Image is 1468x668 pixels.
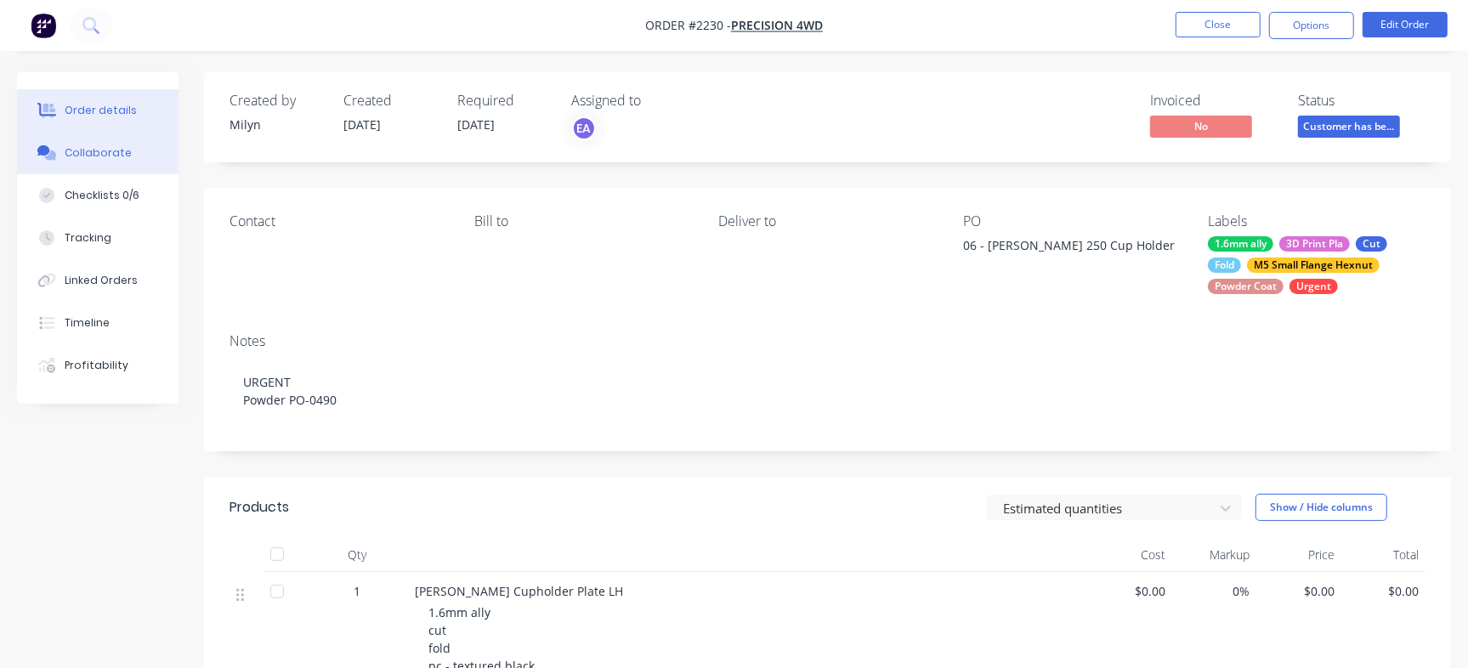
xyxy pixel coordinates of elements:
[1208,279,1284,294] div: Powder Coat
[1289,279,1338,294] div: Urgent
[1255,494,1387,521] button: Show / Hide columns
[1150,116,1252,137] span: No
[1298,116,1400,141] button: Customer has be...
[230,213,447,229] div: Contact
[1208,213,1425,229] div: Labels
[65,188,139,203] div: Checklists 0/6
[1208,258,1241,273] div: Fold
[17,89,179,132] button: Order details
[230,333,1425,349] div: Notes
[457,116,495,133] span: [DATE]
[645,18,731,34] span: Order #2230 -
[1095,582,1165,600] span: $0.00
[65,273,138,288] div: Linked Orders
[1176,12,1261,37] button: Close
[963,213,1181,229] div: PO
[230,497,289,518] div: Products
[1356,236,1387,252] div: Cut
[230,116,323,133] div: Milyn
[17,344,179,387] button: Profitability
[1257,538,1341,572] div: Price
[1172,538,1256,572] div: Markup
[306,538,408,572] div: Qty
[1264,582,1335,600] span: $0.00
[230,356,1425,426] div: URGENT Powder PO-0490
[571,93,741,109] div: Assigned to
[1247,258,1380,273] div: M5 Small Flange Hexnut
[1298,93,1425,109] div: Status
[457,93,551,109] div: Required
[415,583,623,599] span: [PERSON_NAME] Cupholder Plate LH
[65,145,132,161] div: Collaborate
[343,93,437,109] div: Created
[1298,116,1400,137] span: Customer has be...
[17,132,179,174] button: Collaborate
[963,236,1176,260] div: 06 - [PERSON_NAME] 250 Cup Holder
[1088,538,1172,572] div: Cost
[65,358,128,373] div: Profitability
[1208,236,1273,252] div: 1.6mm ally
[17,259,179,302] button: Linked Orders
[731,18,823,34] a: Precision 4WD
[65,315,110,331] div: Timeline
[1363,12,1448,37] button: Edit Order
[1341,538,1425,572] div: Total
[1269,12,1354,39] button: Options
[474,213,692,229] div: Bill to
[65,103,137,118] div: Order details
[1348,582,1419,600] span: $0.00
[343,116,381,133] span: [DATE]
[17,302,179,344] button: Timeline
[1279,236,1350,252] div: 3D Print Pla
[719,213,937,229] div: Deliver to
[31,13,56,38] img: Factory
[65,230,111,246] div: Tracking
[17,217,179,259] button: Tracking
[230,93,323,109] div: Created by
[354,582,360,600] span: 1
[571,116,597,141] button: EA
[1150,93,1278,109] div: Invoiced
[17,174,179,217] button: Checklists 0/6
[1179,582,1250,600] span: 0%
